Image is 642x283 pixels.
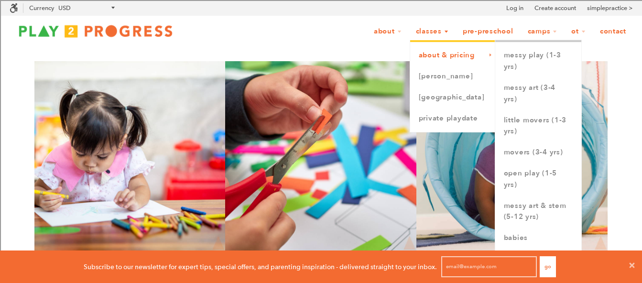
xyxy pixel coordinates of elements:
button: Go [540,256,556,277]
a: OT [565,22,592,41]
div: Move To ... [4,21,638,30]
a: Little Movers (1-3 yrs) [495,110,581,142]
a: [PERSON_NAME] [410,66,495,87]
a: Messy Art (3-4 yrs) [495,77,581,110]
a: Open Play (1-5 yrs) [495,163,581,196]
a: Classes [410,22,455,41]
a: Private Playdate [410,108,495,129]
a: Messy Play (1-3 yrs) [495,45,581,77]
a: Contact [594,22,632,41]
div: Delete [4,30,638,38]
p: Subscribe to our newsletter for expert tips, special offers, and parenting inspiration - delivere... [84,261,437,272]
a: About [368,22,408,41]
input: email@example.com [441,256,537,277]
a: Pre-Preschool [457,22,520,41]
div: Options [4,38,638,47]
a: [GEOGRAPHIC_DATA] [410,87,495,108]
a: Messy Art & STEM (5-12 yrs) [495,196,581,228]
div: Sign out [4,47,638,55]
div: Sort A > Z [4,4,638,12]
div: Sort New > Old [4,12,638,21]
div: Rename [4,55,638,64]
a: Movers (3-4 yrs) [495,142,581,163]
a: Camps [522,22,564,41]
a: Babies [495,228,581,249]
a: About & Pricing [410,45,495,66]
div: Move To ... [4,64,638,73]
